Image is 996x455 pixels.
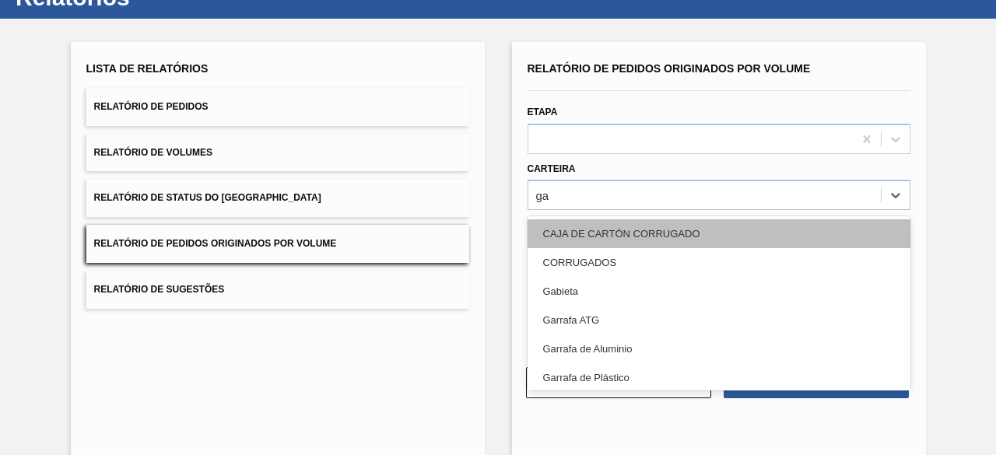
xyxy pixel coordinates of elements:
button: Relatório de Pedidos [86,88,469,126]
span: Relatório de Pedidos [94,101,209,112]
button: Relatório de Sugestões [86,271,469,309]
span: Relatório de Status do [GEOGRAPHIC_DATA] [94,192,321,203]
div: Garrafa de Aluminio [528,334,910,363]
span: Relatório de Sugestões [94,284,225,295]
span: Relatório de Volumes [94,147,212,158]
div: Garrafa de Plástico [528,363,910,392]
label: Etapa [528,107,558,117]
label: Carteira [528,163,576,174]
div: CAJA DE CARTÓN CORRUGADO [528,219,910,248]
button: Relatório de Status do [GEOGRAPHIC_DATA] [86,179,469,217]
span: Relatório de Pedidos Originados por Volume [528,62,811,75]
div: Garrafa ATG [528,306,910,334]
button: Relatório de Volumes [86,134,469,172]
button: Relatório de Pedidos Originados por Volume [86,225,469,263]
span: Relatório de Pedidos Originados por Volume [94,238,337,249]
div: Gabieta [528,277,910,306]
span: Lista de Relatórios [86,62,209,75]
button: Limpar [526,367,711,398]
div: CORRUGADOS [528,248,910,277]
